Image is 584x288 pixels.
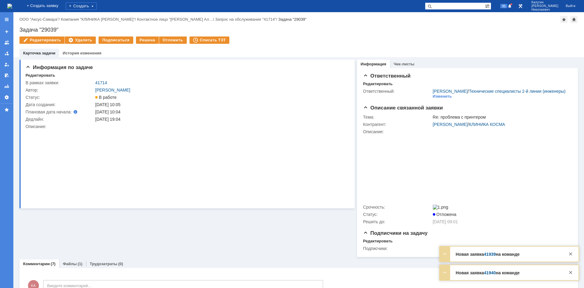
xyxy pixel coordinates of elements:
a: Перейти на домашнюю страницу [7,4,12,9]
a: Файлы [63,262,77,266]
a: Мои заявки [2,60,12,69]
span: Описание связанной заявки [363,105,443,111]
span: [DATE] 09:01 [433,219,458,224]
div: Сделать домашней страницей [570,16,578,23]
a: Информация [361,62,386,66]
a: Отчеты [2,82,12,91]
a: Компания "КЛИНИКА [PERSON_NAME]" [61,17,135,22]
div: Редактировать [363,82,393,86]
a: КЛИНИКА КОСМА [469,122,505,127]
a: Запрос на обслуживание "41714" [215,17,276,22]
strong: Новая заявка на команде [456,252,520,257]
div: Статус: [26,95,94,100]
span: В работе [95,95,116,100]
a: 41939 [484,252,496,257]
div: Дата создания: [26,102,94,107]
div: Задача "29039" [19,27,578,33]
a: [PERSON_NAME] [433,122,468,127]
a: История изменения [63,51,101,55]
div: Автор: [26,88,94,92]
div: (0) [118,262,123,266]
a: Чек-листы [394,62,414,66]
div: Плановая дата начала: [26,109,87,114]
div: Добавить в избранное [560,16,568,23]
span: Калугин [531,1,558,4]
div: / [433,122,569,127]
div: Подписчики: [363,246,432,251]
div: Описание: [26,124,346,129]
span: Николаевич [531,8,558,12]
div: Создать [66,2,97,10]
span: Расширенный поиск [485,3,491,9]
div: Изменить [433,94,452,99]
div: Re: проблема с принтером [433,115,569,120]
a: Технические специалисты 2-й линии (инженеры) [469,89,566,94]
div: Дедлайн: [26,117,94,122]
div: В рамках заявки: [26,80,94,85]
div: Контрагент: [363,122,432,127]
div: Решить до: [363,219,432,224]
a: Контактное лицо "[PERSON_NAME] Ал… [137,17,213,22]
div: / [19,17,61,22]
div: Статус: [363,212,432,217]
span: Подписчики на задачу [363,230,428,236]
div: Срочность: [363,205,432,210]
div: / [215,17,278,22]
div: Редактировать [363,239,393,244]
a: [PERSON_NAME] [95,88,130,92]
span: Информация по задаче [26,64,93,70]
div: / [433,89,566,94]
div: Развернуть [441,269,448,276]
a: Перейти в интерфейс администратора [517,2,524,10]
a: Создать заявку [2,27,12,36]
a: 41714 [95,80,107,85]
img: logo [7,4,12,9]
a: Заявки на командах [2,38,12,47]
span: 95 [500,4,507,8]
div: Тема: [363,115,432,120]
div: Развернуть [441,250,448,258]
div: Описание: [363,129,570,134]
div: Ответственный: [363,89,432,94]
div: [DATE] 10:05 [95,102,345,107]
div: / [61,17,137,22]
img: 1.png [433,205,448,210]
a: Заявки в моей ответственности [2,49,12,58]
div: Задача "29039" [278,17,307,22]
div: Закрыть [567,250,574,258]
a: Трудозатраты [90,262,117,266]
div: Закрыть [567,269,574,276]
div: / [137,17,215,22]
a: 41940 [484,270,496,275]
div: [DATE] 19:04 [95,117,345,122]
span: Отложена [433,212,457,217]
a: ООО "Аксус-Самара" [19,17,59,22]
div: [DATE] 10:04 [95,109,345,114]
div: (7) [51,262,56,266]
div: (1) [78,262,82,266]
a: Комментарии [23,262,50,266]
a: [PERSON_NAME] [433,89,468,94]
strong: Новая заявка на команде [456,270,520,275]
span: [PERSON_NAME] [531,4,558,8]
a: Настройки [2,92,12,102]
span: Ответственный [363,73,411,79]
div: Редактировать [26,73,55,78]
a: Карточка задачи [23,51,55,55]
a: Мои согласования [2,71,12,80]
